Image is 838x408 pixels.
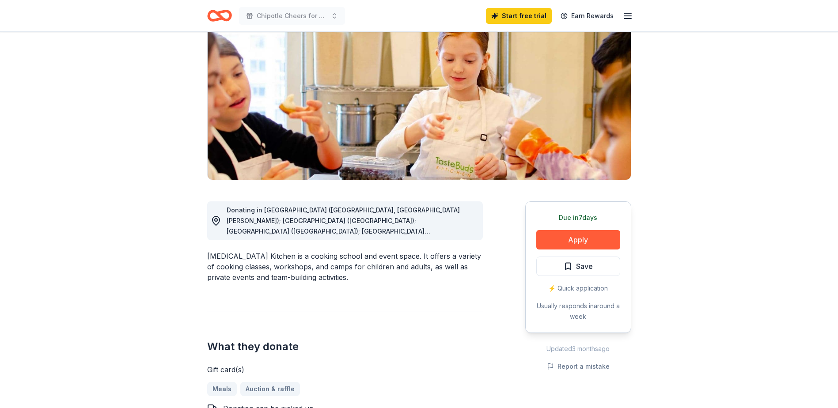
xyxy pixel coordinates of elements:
[207,364,483,375] div: Gift card(s)
[536,301,620,322] div: Usually responds in around a week
[208,11,631,180] img: Image for Taste Buds Kitchen
[240,382,300,396] a: Auction & raffle
[207,5,232,26] a: Home
[486,8,552,24] a: Start free trial
[207,340,483,354] h2: What they donate
[536,230,620,249] button: Apply
[536,283,620,294] div: ⚡️ Quick application
[227,206,460,288] span: Donating in [GEOGRAPHIC_DATA] ([GEOGRAPHIC_DATA], [GEOGRAPHIC_DATA][PERSON_NAME]); [GEOGRAPHIC_DA...
[239,7,345,25] button: Chipotle Cheers for Scholar
[207,251,483,283] div: [MEDICAL_DATA] Kitchen is a cooking school and event space. It offers a variety of cooking classe...
[547,361,610,372] button: Report a mistake
[576,261,593,272] span: Save
[555,8,619,24] a: Earn Rewards
[257,11,327,21] span: Chipotle Cheers for Scholar
[525,344,631,354] div: Updated 3 months ago
[536,257,620,276] button: Save
[207,382,237,396] a: Meals
[536,212,620,223] div: Due in 7 days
